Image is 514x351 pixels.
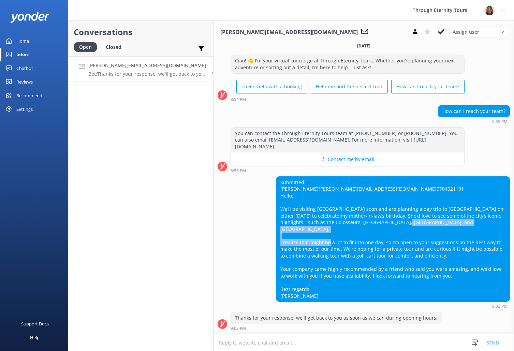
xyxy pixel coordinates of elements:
p: Bot: Thanks for your response, we'll get back to you as soon as we can during opening hours. [88,71,206,77]
div: Chatbot [16,61,33,75]
strong: 8:55 PM [492,120,508,124]
div: Assign User [449,27,507,38]
div: Open [74,42,97,52]
div: Reviews [16,75,33,89]
div: Ciao! 👋 I'm your virtual concierge at Through Eternity Tours. Whether you’re planning your next a... [231,55,464,73]
div: Aug 21 2025 08:54pm (UTC +02:00) Europe/Amsterdam [231,97,465,102]
div: Help [30,331,40,344]
div: Aug 21 2025 09:02pm (UTC +02:00) Europe/Amsterdam [276,304,510,308]
strong: 8:55 PM [231,169,246,173]
button: I need help with a booking [236,80,307,93]
a: Closed [101,43,130,50]
div: Inbox [16,48,29,61]
strong: 9:02 PM [492,304,508,308]
div: Settings [16,102,33,116]
div: You can contact the Through Eternity Tours team at [PHONE_NUMBER] or [PHONE_NUMBER]. You can also... [231,128,464,152]
div: Closed [101,42,127,52]
h4: [PERSON_NAME][EMAIL_ADDRESS][DOMAIN_NAME] [88,62,206,69]
div: Aug 21 2025 08:55pm (UTC +02:00) Europe/Amsterdam [438,119,510,124]
img: 725-1755267273.png [484,5,495,15]
div: Recommend [16,89,42,102]
div: Aug 21 2025 09:03pm (UTC +02:00) Europe/Amsterdam [231,326,442,331]
button: 📩 Contact me by email [231,152,464,166]
div: Home [16,34,29,48]
span: [DATE] [353,43,375,49]
button: How can I reach your team? [391,80,465,93]
a: [PERSON_NAME][EMAIL_ADDRESS][DOMAIN_NAME]Bot:Thanks for your response, we'll get back to you as s... [69,56,213,82]
div: Thanks for your response, we'll get back to you as soon as we can during opening hours. [231,312,442,324]
a: Open [74,43,101,50]
a: [PERSON_NAME][EMAIL_ADDRESS][DOMAIN_NAME] [319,186,437,192]
span: Assign user [453,28,479,36]
strong: 9:03 PM [231,326,246,331]
img: yonder-white-logo.png [10,12,49,23]
h2: Conversations [74,26,208,39]
h3: [PERSON_NAME][EMAIL_ADDRESS][DOMAIN_NAME] [220,28,358,37]
div: How can I reach your team? [438,105,510,117]
span: Aug 21 2025 09:02pm (UTC +02:00) Europe/Amsterdam [211,71,219,76]
div: Submitted: [PERSON_NAME] 9704021191 Hello, We’ll be visiting [GEOGRAPHIC_DATA] soon and are plann... [276,177,510,302]
div: Support Docs [21,317,49,331]
button: Help me find the perfect tour [311,80,388,93]
strong: 8:54 PM [231,98,246,102]
div: Aug 21 2025 08:55pm (UTC +02:00) Europe/Amsterdam [231,168,465,173]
